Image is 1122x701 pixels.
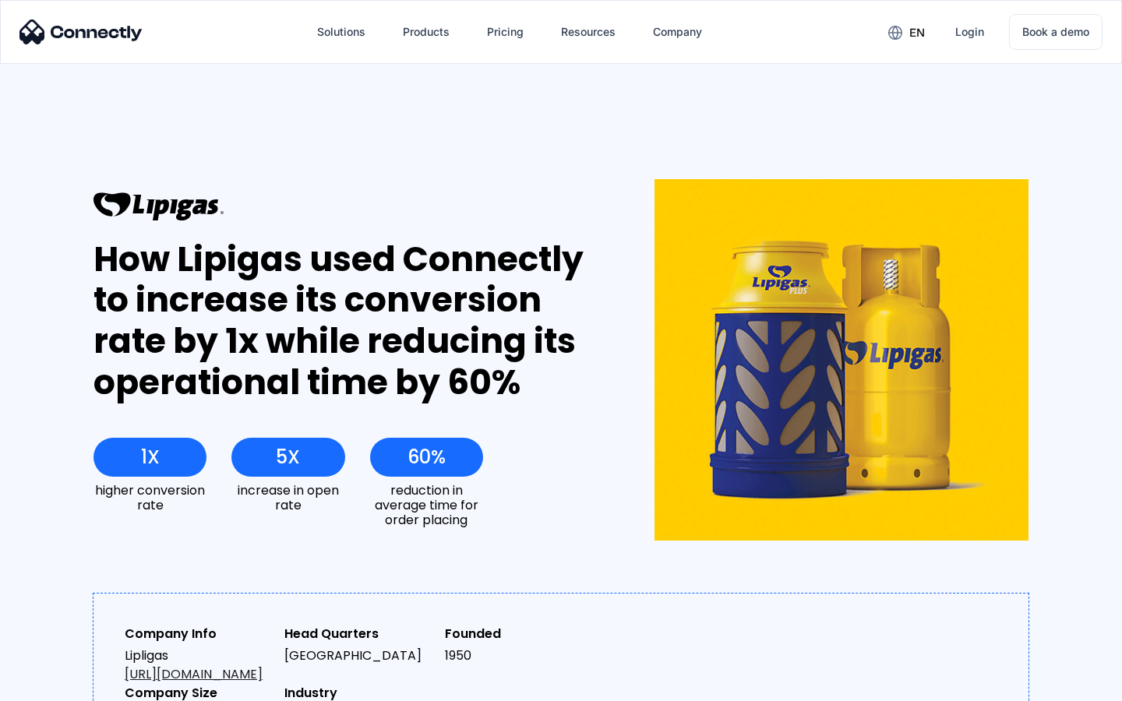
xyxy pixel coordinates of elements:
div: Head Quarters [284,625,432,643]
div: higher conversion rate [93,483,206,513]
ul: Language list [31,674,93,696]
div: Login [955,21,984,43]
div: 60% [408,446,446,468]
a: Login [943,13,997,51]
div: reduction in average time for order placing [370,483,483,528]
div: Lipligas [125,646,272,684]
div: Company [653,21,702,43]
div: Resources [561,21,616,43]
a: Book a demo [1009,14,1103,50]
div: How Lipigas used Connectly to increase its conversion rate by 1x while reducing its operational t... [93,239,598,403]
div: Company Info [125,625,272,643]
a: [URL][DOMAIN_NAME] [125,665,263,683]
div: [GEOGRAPHIC_DATA] [284,646,432,665]
div: Products [403,21,450,43]
div: en [909,22,925,44]
div: Solutions [317,21,365,43]
div: Founded [445,625,592,643]
div: Pricing [487,21,524,43]
div: 5X [276,446,300,468]
div: 1950 [445,646,592,665]
aside: Language selected: English [16,674,93,696]
div: 1X [141,446,160,468]
a: Pricing [475,13,536,51]
div: increase in open rate [231,483,344,513]
img: Connectly Logo [19,19,143,44]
